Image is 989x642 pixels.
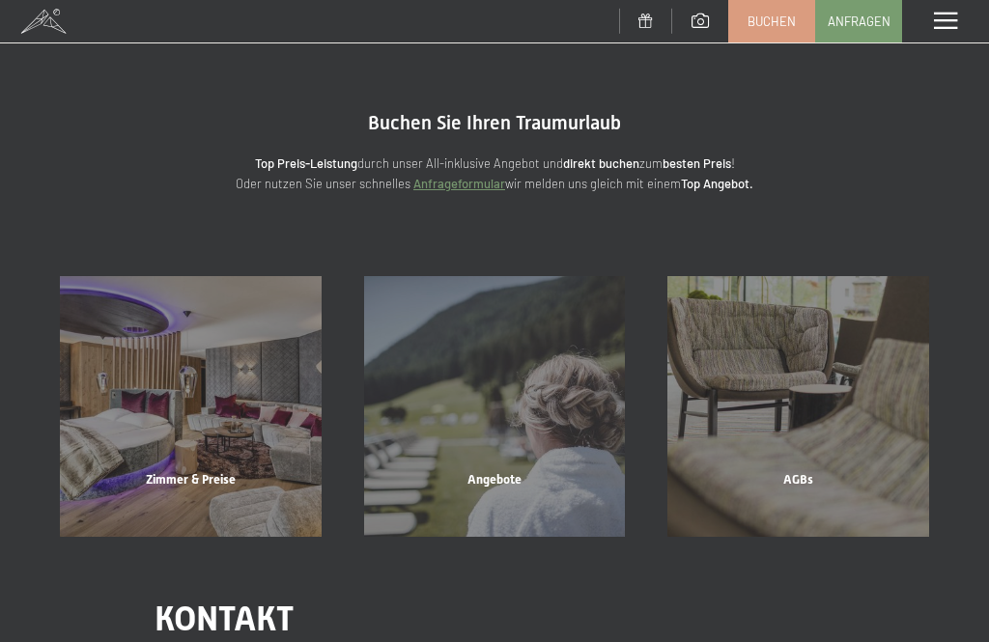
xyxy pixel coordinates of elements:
strong: Top Preis-Leistung [255,155,357,171]
span: Zimmer & Preise [146,472,236,487]
span: Buchen Sie Ihren Traumurlaub [368,111,621,134]
span: Buchen [748,13,796,30]
span: Kontakt [155,599,294,638]
a: Buchung AGBs [646,276,950,538]
a: Buchen [729,1,814,42]
a: Buchung Zimmer & Preise [39,276,343,538]
strong: direkt buchen [563,155,639,171]
p: durch unser All-inklusive Angebot und zum ! Oder nutzen Sie unser schnelles wir melden uns gleich... [77,154,912,194]
span: Anfragen [828,13,890,30]
strong: besten Preis [663,155,731,171]
a: Anfragen [816,1,901,42]
strong: Top Angebot. [681,176,753,191]
a: Buchung Angebote [343,276,647,538]
span: AGBs [783,472,813,487]
span: Angebote [467,472,522,487]
a: Anfrageformular [413,176,505,191]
